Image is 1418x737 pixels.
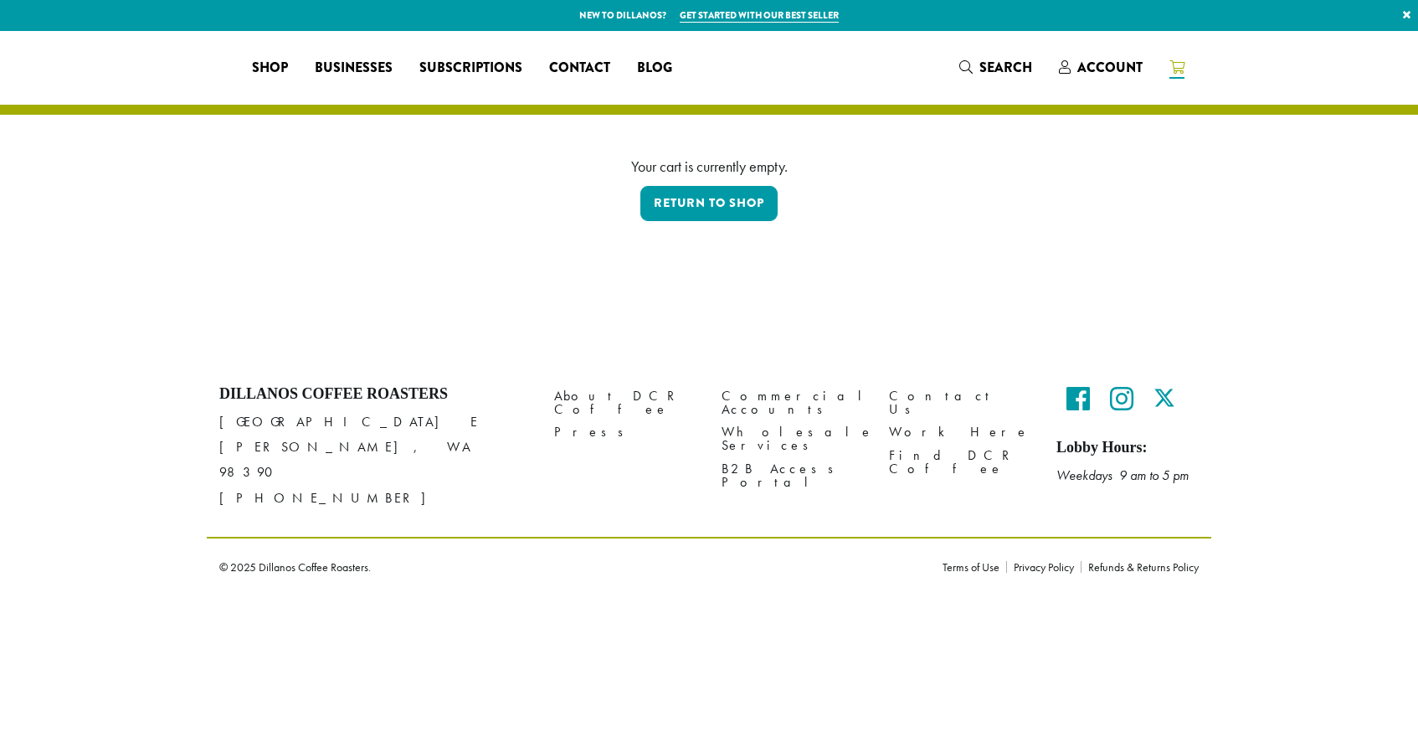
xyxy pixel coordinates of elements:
p: [GEOGRAPHIC_DATA] E [PERSON_NAME], WA 98390 [PHONE_NUMBER] [219,410,529,510]
a: Contact Us [889,385,1031,421]
span: Blog [637,58,672,79]
a: Press [554,421,696,444]
span: Subscriptions [419,58,522,79]
em: Weekdays 9 am to 5 pm [1056,466,1189,484]
a: B2B Access Portal [722,457,864,493]
span: Account [1077,58,1143,77]
a: Wholesale Services [722,421,864,457]
h4: Dillanos Coffee Roasters [219,385,529,404]
a: Get started with our best seller [680,8,839,23]
span: Shop [252,58,288,79]
a: About DCR Coffee [554,385,696,421]
span: Search [979,58,1032,77]
span: Contact [549,58,610,79]
a: Work Here [889,421,1031,444]
a: Search [946,54,1046,81]
h5: Lobby Hours: [1056,439,1199,457]
a: Commercial Accounts [722,385,864,421]
p: © 2025 Dillanos Coffee Roasters. [219,561,917,573]
a: Terms of Use [943,561,1006,573]
div: Your cart is currently empty. [232,155,1186,178]
a: Return to shop [640,186,778,221]
a: Refunds & Returns Policy [1081,561,1199,573]
span: Businesses [315,58,393,79]
a: Shop [239,54,301,81]
a: Privacy Policy [1006,561,1081,573]
a: Find DCR Coffee [889,444,1031,480]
